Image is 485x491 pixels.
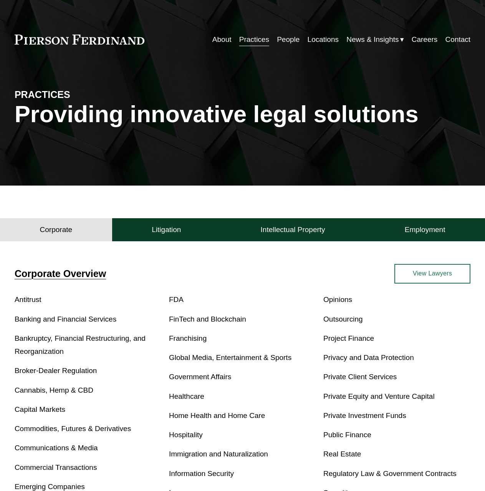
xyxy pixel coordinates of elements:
a: Antitrust [15,295,41,304]
a: Franchising [169,334,207,342]
a: Information Security [169,469,234,478]
a: Private Client Services [323,373,397,381]
h4: PRACTICES [15,89,129,101]
a: Practices [239,32,269,47]
a: People [277,32,300,47]
a: Banking and Financial Services [15,315,116,323]
a: Contact [445,32,471,47]
h4: Litigation [152,225,181,234]
a: Private Investment Funds [323,411,406,420]
a: View Lawyers [394,264,470,284]
a: Project Finance [323,334,374,342]
a: Locations [308,32,339,47]
a: Capital Markets [15,405,65,413]
h4: Intellectual Property [261,225,325,234]
a: Private Equity and Venture Capital [323,392,435,400]
a: Public Finance [323,431,371,439]
a: Outsourcing [323,315,363,323]
a: Immigration and Naturalization [169,450,268,458]
a: Careers [412,32,438,47]
h4: Corporate [40,225,73,234]
a: Cannabis, Hemp & CBD [15,386,93,394]
a: Communications & Media [15,444,98,452]
a: Regulatory Law & Government Contracts [323,469,457,478]
a: Hospitality [169,431,203,439]
a: Home Health and Home Care [169,411,265,420]
a: Real Estate [323,450,361,458]
a: Healthcare [169,392,204,400]
a: Commodities, Futures & Derivatives [15,425,131,433]
a: FDA [169,295,184,304]
a: FinTech and Blockchain [169,315,246,323]
span: News & Insights [346,33,399,46]
a: Emerging Companies [15,483,85,491]
a: Commercial Transactions [15,463,97,471]
a: Opinions [323,295,352,304]
a: Government Affairs [169,373,231,381]
a: Corporate Overview [15,268,106,279]
h1: Providing innovative legal solutions [15,101,470,128]
a: Privacy and Data Protection [323,353,414,362]
a: Bankruptcy, Financial Restructuring, and Reorganization [15,334,146,355]
h4: Employment [405,225,445,234]
a: Broker-Dealer Regulation [15,367,97,375]
a: Global Media, Entertainment & Sports [169,353,291,362]
a: About [212,32,232,47]
a: folder dropdown [346,32,404,47]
